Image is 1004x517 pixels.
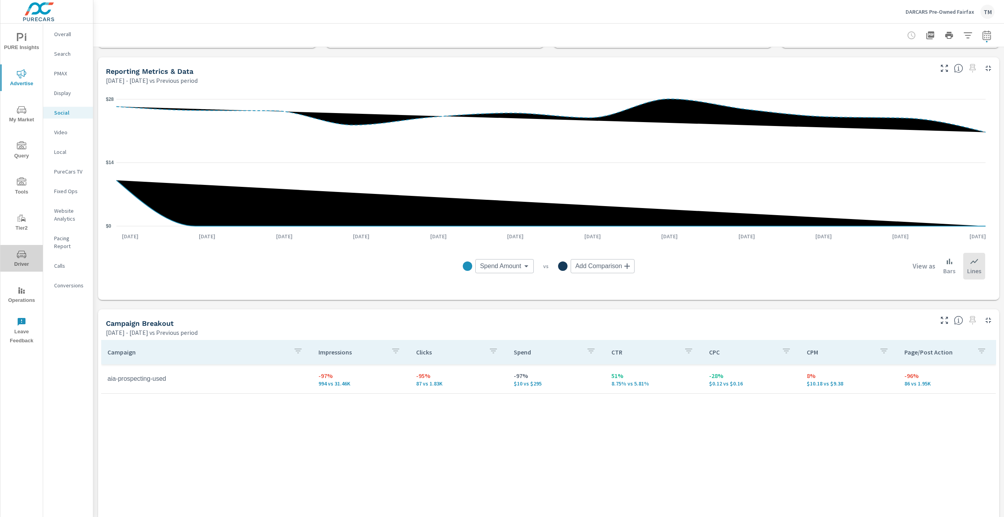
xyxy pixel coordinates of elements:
[106,328,198,337] p: [DATE] - [DATE] vs Previous period
[43,68,93,79] div: PMAX
[318,348,385,356] p: Impressions
[954,316,963,325] span: This is a summary of Social performance results by campaign. Each column can be sorted.
[54,148,87,156] p: Local
[3,177,40,197] span: Tools
[709,380,794,387] p: $0.12 vs $0.16
[966,314,979,327] span: Select a preset date range to save this widget
[807,348,873,356] p: CPM
[887,232,914,240] p: [DATE]
[502,232,529,240] p: [DATE]
[0,24,43,349] div: nav menu
[904,371,989,380] p: -96%
[54,50,87,58] p: Search
[611,380,697,387] p: 8.75% vs 5.81%
[980,5,995,19] div: TM
[54,168,87,175] p: PureCars TV
[107,348,287,356] p: Campaign
[43,107,93,119] div: Social
[656,232,683,240] p: [DATE]
[571,259,635,273] div: Add Comparison
[480,262,521,270] span: Spend Amount
[43,87,93,99] div: Display
[904,348,971,356] p: Page/Post Action
[271,232,298,240] p: [DATE]
[3,317,40,345] span: Leave Feedback
[106,67,193,75] h5: Reporting Metrics & Data
[318,371,404,380] p: -97%
[416,380,501,387] p: 87 vs 1,828
[43,28,93,40] div: Overall
[43,126,93,138] div: Video
[106,76,198,85] p: [DATE] - [DATE] vs Previous period
[967,266,981,276] p: Lines
[3,214,40,233] span: Tier2
[941,27,957,43] button: Print Report
[54,234,87,250] p: Pacing Report
[54,109,87,117] p: Social
[611,348,678,356] p: CTR
[964,232,991,240] p: [DATE]
[43,166,93,177] div: PureCars TV
[514,371,599,380] p: -97%
[416,348,482,356] p: Clicks
[54,262,87,270] p: Calls
[54,128,87,136] p: Video
[3,69,40,88] span: Advertise
[425,232,452,240] p: [DATE]
[922,27,938,43] button: "Export Report to PDF"
[938,314,951,327] button: Make Fullscreen
[54,281,87,289] p: Conversions
[106,319,174,327] h5: Campaign Breakout
[116,232,144,240] p: [DATE]
[54,89,87,97] p: Display
[534,263,558,270] p: vs
[318,380,404,387] p: 994 vs 31,456
[54,69,87,77] p: PMAX
[54,187,87,195] p: Fixed Ops
[709,348,775,356] p: CPC
[3,141,40,161] span: Query
[43,48,93,60] div: Search
[611,371,697,380] p: 51%
[514,380,599,387] p: $10 vs $295
[43,260,93,272] div: Calls
[966,62,979,75] span: Select a preset date range to save this widget
[960,27,976,43] button: Apply Filters
[913,262,935,270] h6: View as
[193,232,221,240] p: [DATE]
[579,232,606,240] p: [DATE]
[979,27,995,43] button: Select Date Range
[106,97,114,102] text: $28
[43,280,93,291] div: Conversions
[3,250,40,269] span: Driver
[3,105,40,124] span: My Market
[416,371,501,380] p: -95%
[3,33,40,52] span: PURE Insights
[938,62,951,75] button: Make Fullscreen
[43,205,93,225] div: Website Analytics
[3,286,40,305] span: Operations
[982,314,995,327] button: Minimize Widget
[54,30,87,38] p: Overall
[709,371,794,380] p: -28%
[43,185,93,197] div: Fixed Ops
[807,371,892,380] p: 8%
[475,259,534,273] div: Spend Amount
[954,64,963,73] span: Understand Social data over time and see how metrics compare to each other.
[106,160,114,165] text: $14
[982,62,995,75] button: Minimize Widget
[575,262,622,270] span: Add Comparison
[733,232,760,240] p: [DATE]
[43,232,93,252] div: Pacing Report
[101,369,312,389] td: aia-prospecting-used
[514,348,580,356] p: Spend
[904,380,989,387] p: 86 vs 1,952
[106,223,111,229] text: $0
[906,8,974,15] p: DARCARS Pre-Owned Fairfax
[807,380,892,387] p: $10.18 vs $9.38
[943,266,955,276] p: Bars
[810,232,837,240] p: [DATE]
[347,232,375,240] p: [DATE]
[54,207,87,223] p: Website Analytics
[43,146,93,158] div: Local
